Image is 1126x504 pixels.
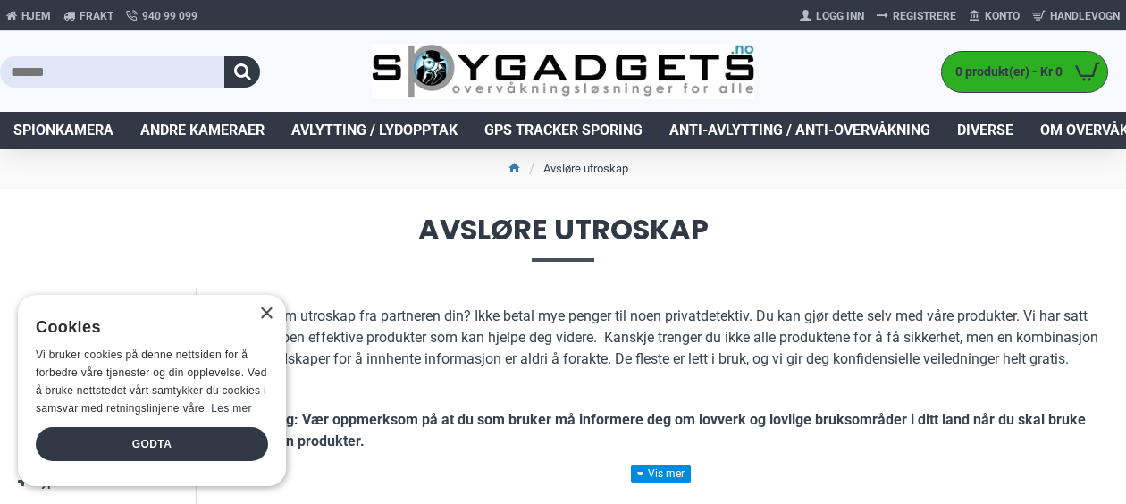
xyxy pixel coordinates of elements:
span: Diverse [957,120,1013,141]
span: Registrere [893,8,956,24]
a: Logg Inn [794,2,870,30]
a: Anti-avlytting / Anti-overvåkning [656,112,944,149]
a: Registrere [870,2,962,30]
span: Frakt [80,8,113,24]
span: GPS Tracker Sporing [484,120,643,141]
span: Vi bruker cookies på denne nettsiden for å forbedre våre tjenester og din opplevelse. Ved å bruke... [36,349,267,414]
span: 0 produkt(er) - Kr 0 [942,63,1067,81]
a: 0 produkt(er) - Kr 0 [942,52,1107,92]
a: Konto [962,2,1026,30]
span: Avsløre utroskap [18,215,1108,261]
a: Les mer, opens a new window [211,402,251,415]
span: Avlytting / Lydopptak [291,120,458,141]
div: Cookies [36,308,256,347]
a: Handlevogn [1026,2,1126,30]
span: Filter [18,306,57,320]
span: Konto [985,8,1020,24]
img: SpyGadgets.no [372,44,754,99]
span: Andre kameraer [140,120,265,141]
span: Anti-avlytting / Anti-overvåkning [669,120,930,141]
span: 940 99 099 [142,8,197,24]
span: Handlevogn [1050,8,1120,24]
span: Spionkamera [13,120,113,141]
b: Anmerkning: Vær oppmerksom på at du som bruker må informere deg om lovverk og lovlige bruksområde... [214,411,1086,449]
span: Logg Inn [816,8,864,24]
a: Diverse [944,112,1027,149]
p: Mistanke om utroskap fra partneren din? Ikke betal mye penger til noen privatdetektiv. Du kan gjø... [214,306,1108,370]
a: Andre kameraer [127,112,278,149]
a: GPS Tracker Sporing [471,112,656,149]
div: Close [259,307,273,321]
span: Hjem [21,8,51,24]
div: Godta [36,427,268,461]
a: Typer [18,466,178,498]
a: Avlytting / Lydopptak [278,112,471,149]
